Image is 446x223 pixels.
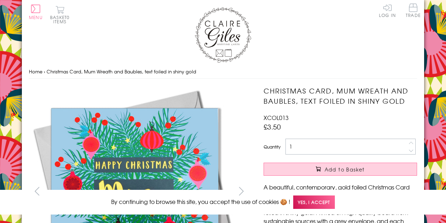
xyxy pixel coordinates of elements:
[195,7,251,63] img: Claire Giles Greetings Cards
[50,6,70,24] button: Basket0 items
[53,14,70,25] span: 0 items
[264,122,281,132] span: £3.50
[29,68,42,75] a: Home
[379,4,396,17] a: Log In
[325,166,365,173] span: Add to Basket
[293,195,335,209] span: Yes, I accept
[29,183,45,199] button: prev
[406,4,421,17] span: Trade
[44,68,45,75] span: ›
[47,68,196,75] span: Christmas Card, Mum Wreath and Baubles, text foiled in shiny gold
[29,14,43,20] span: Menu
[234,183,249,199] button: next
[29,65,417,79] nav: breadcrumbs
[264,144,281,150] label: Quantity
[264,113,289,122] span: XCOL013
[29,5,43,19] button: Menu
[264,163,417,176] button: Add to Basket
[264,86,417,106] h1: Christmas Card, Mum Wreath and Baubles, text foiled in shiny gold
[406,4,421,19] a: Trade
